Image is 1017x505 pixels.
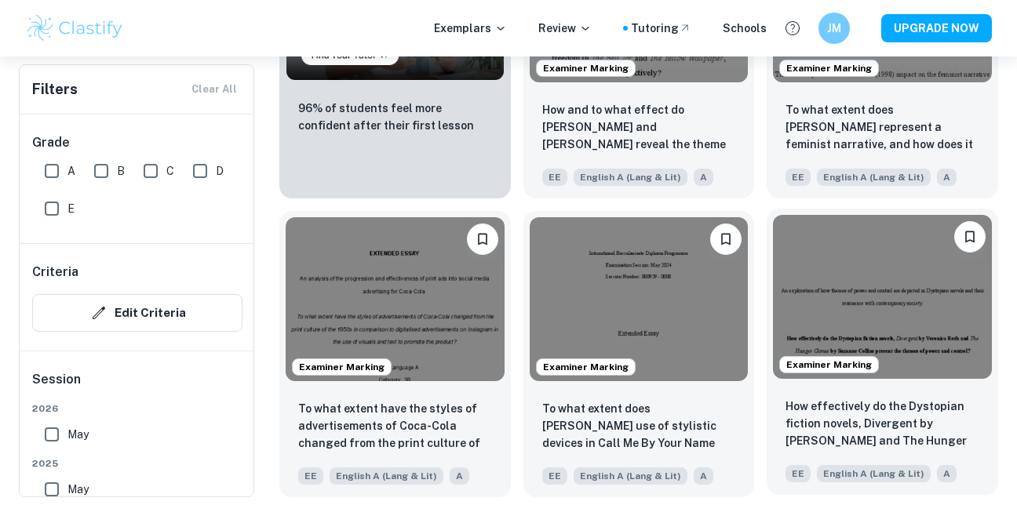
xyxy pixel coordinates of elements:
img: English A (Lang & Lit) EE example thumbnail: How effectively do the Dystopian fiction [773,215,992,379]
span: E [67,200,75,217]
button: JM [818,13,850,44]
span: Examiner Marking [293,360,391,374]
p: How effectively do the Dystopian fiction novels, Divergent by Veronica Roth and The Hunger Games ... [786,398,979,451]
span: A [937,465,957,482]
span: A [694,169,713,186]
a: Schools [723,20,767,37]
button: Help and Feedback [779,15,806,42]
span: C [166,162,174,180]
button: UPGRADE NOW [881,14,992,42]
button: Bookmark [467,223,498,255]
img: English A (Lang & Lit) EE example thumbnail: To what extent does Andre Aciman’s use o [530,217,749,381]
a: Tutoring [631,20,691,37]
span: 2025 [32,456,242,470]
span: Examiner Marking [780,61,878,75]
img: English A (Lang & Lit) EE example thumbnail: To what extent have the styles of adver [286,217,505,381]
button: Bookmark [710,223,742,255]
button: Edit Criteria [32,294,242,332]
span: English A (Lang & Lit) [817,465,931,482]
h6: JM [826,20,844,37]
span: EE [542,467,567,485]
span: English A (Lang & Lit) [817,169,931,186]
span: A [937,169,957,186]
span: EE [786,465,811,482]
p: To what extent does Mulan represent a feminist narrative, and how does it fit into broader femini... [786,101,979,154]
span: English A (Lang & Lit) [330,467,443,485]
p: Exemplars [434,20,507,37]
p: 96% of students feel more confident after their first lesson [298,100,492,134]
span: EE [542,169,567,186]
span: English A (Lang & Lit) [574,169,687,186]
img: Clastify logo [25,13,125,44]
span: May [67,481,89,498]
span: A [450,467,469,485]
span: A [67,162,75,180]
span: EE [298,467,323,485]
span: 2026 [32,401,242,416]
a: Examiner MarkingBookmarkTo what extent does Andre Aciman’s use of stylistic devices in Call Me By... [523,211,755,497]
h6: Filters [32,78,78,100]
span: B [117,162,125,180]
span: Examiner Marking [780,358,878,372]
p: To what extent does Andre Aciman’s use of stylistic devices in Call Me By Your Name convey the hu... [542,400,736,453]
p: How and to what effect do Sylvia Plath and Charlotte Perkins Gilman reveal the theme of existenti... [542,101,736,154]
p: To what extent have the styles of advertisements of Coca-Cola changed from the print culture of t... [298,400,492,453]
span: D [216,162,224,180]
span: English A (Lang & Lit) [574,467,687,485]
span: Examiner Marking [537,360,635,374]
span: EE [786,169,811,186]
a: Examiner MarkingBookmark To what extent have the styles of advertisements of Coca-Cola changed fr... [279,211,511,497]
span: A [694,467,713,485]
h6: Session [32,370,242,401]
a: Examiner MarkingBookmarkHow effectively do the Dystopian fiction novels, Divergent by Veronica Ro... [767,211,998,497]
button: Bookmark [954,221,986,252]
p: Review [538,20,592,37]
h6: Criteria [32,263,78,282]
span: Examiner Marking [537,61,635,75]
span: May [67,426,89,443]
h6: Grade [32,133,242,152]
